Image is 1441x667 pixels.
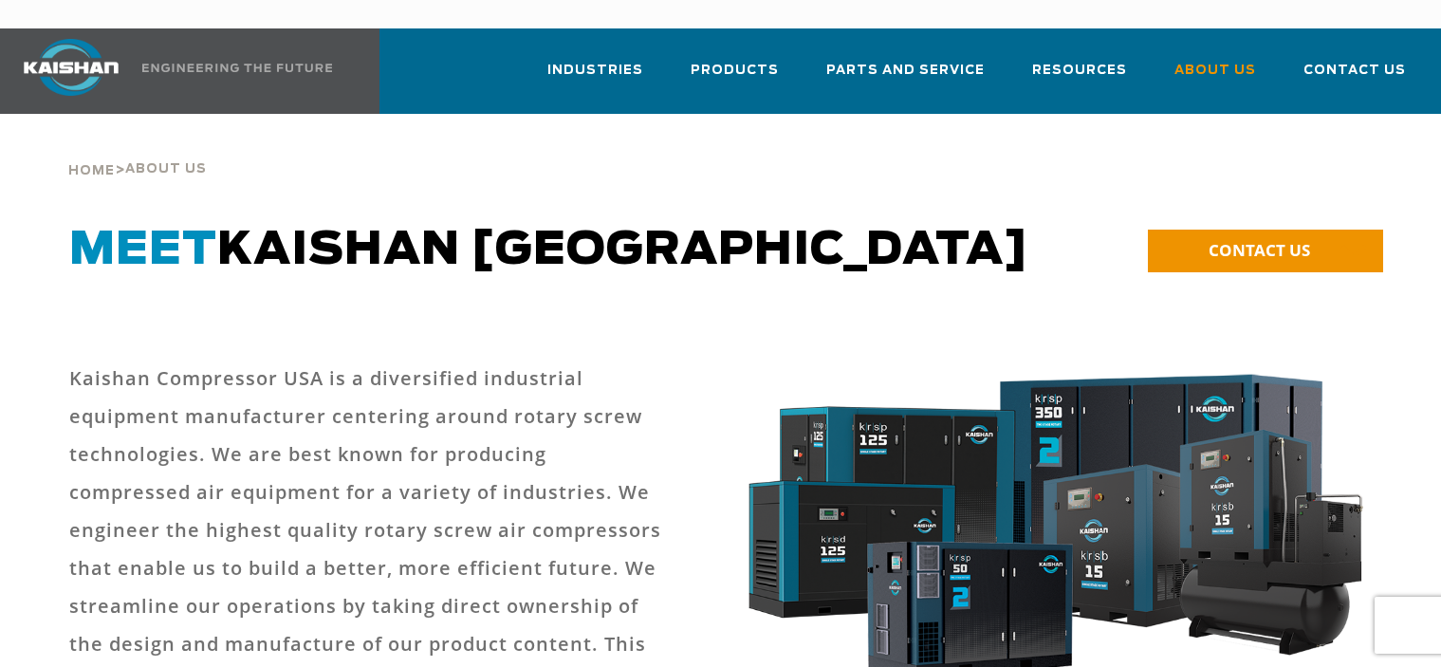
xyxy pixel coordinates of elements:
[1032,60,1127,82] span: Resources
[1303,60,1406,82] span: Contact Us
[1148,230,1383,272] a: CONTACT US
[1303,46,1406,110] a: Contact Us
[826,60,985,82] span: Parts and Service
[142,64,332,72] img: Engineering the future
[68,114,207,186] div: >
[69,228,1029,273] span: Kaishan [GEOGRAPHIC_DATA]
[547,60,643,82] span: Industries
[1174,46,1256,110] a: About Us
[69,228,217,273] span: Meet
[826,46,985,110] a: Parts and Service
[691,60,779,82] span: Products
[1209,239,1310,261] span: CONTACT US
[68,165,115,177] span: Home
[68,161,115,178] a: Home
[1032,46,1127,110] a: Resources
[125,163,207,176] span: About Us
[1174,60,1256,82] span: About Us
[691,46,779,110] a: Products
[547,46,643,110] a: Industries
